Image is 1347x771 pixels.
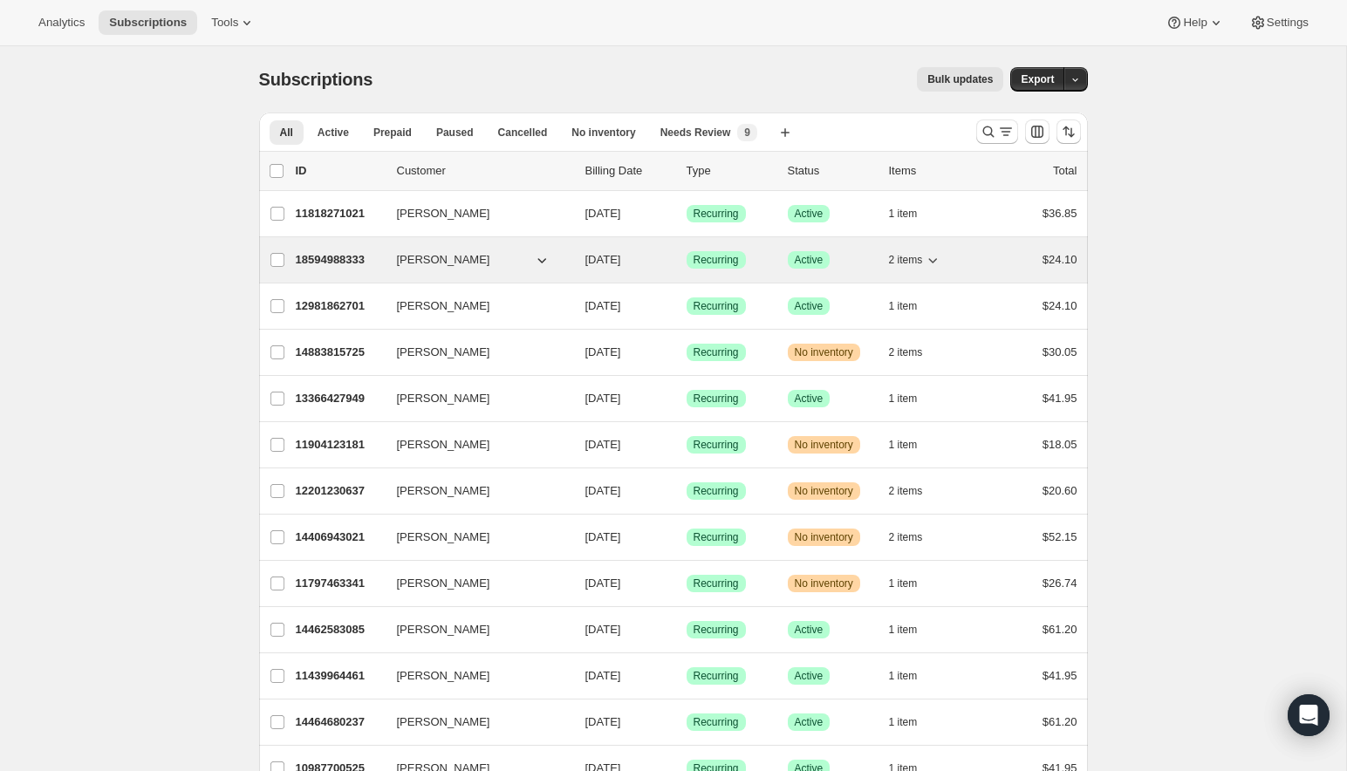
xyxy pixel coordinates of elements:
[795,253,824,267] span: Active
[1043,438,1077,451] span: $18.05
[889,386,937,411] button: 1 item
[397,162,571,180] p: Customer
[694,253,739,267] span: Recurring
[296,529,383,546] p: 14406943021
[795,530,853,544] span: No inventory
[296,575,383,592] p: 11797463341
[889,392,918,406] span: 1 item
[386,431,561,459] button: [PERSON_NAME]
[397,205,490,222] span: [PERSON_NAME]
[397,482,490,500] span: [PERSON_NAME]
[744,126,750,140] span: 9
[795,392,824,406] span: Active
[397,529,490,546] span: [PERSON_NAME]
[296,162,383,180] p: ID
[917,67,1003,92] button: Bulk updates
[397,436,490,454] span: [PERSON_NAME]
[296,667,383,685] p: 11439964461
[795,715,824,729] span: Active
[694,207,739,221] span: Recurring
[795,207,824,221] span: Active
[795,438,853,452] span: No inventory
[694,669,739,683] span: Recurring
[889,623,918,637] span: 1 item
[296,390,383,407] p: 13366427949
[1025,119,1050,144] button: Customize table column order and visibility
[201,10,266,35] button: Tools
[1267,16,1309,30] span: Settings
[795,669,824,683] span: Active
[397,667,490,685] span: [PERSON_NAME]
[38,16,85,30] span: Analytics
[296,433,1077,457] div: 11904123181[PERSON_NAME][DATE]SuccessRecurringWarningNo inventory1 item$18.05
[889,530,923,544] span: 2 items
[1021,72,1054,86] span: Export
[296,205,383,222] p: 11818271021
[1053,162,1077,180] p: Total
[585,345,621,358] span: [DATE]
[280,126,293,140] span: All
[889,438,918,452] span: 1 item
[795,484,853,498] span: No inventory
[585,577,621,590] span: [DATE]
[694,345,739,359] span: Recurring
[585,162,673,180] p: Billing Date
[386,523,561,551] button: [PERSON_NAME]
[397,575,490,592] span: [PERSON_NAME]
[694,577,739,590] span: Recurring
[296,621,383,638] p: 14462583085
[687,162,774,180] div: Type
[436,126,474,140] span: Paused
[585,530,621,543] span: [DATE]
[397,713,490,731] span: [PERSON_NAME]
[1043,623,1077,636] span: $61.20
[259,70,373,89] span: Subscriptions
[889,664,937,688] button: 1 item
[1056,119,1081,144] button: Sort the results
[1043,484,1077,497] span: $20.60
[889,484,923,498] span: 2 items
[660,126,731,140] span: Needs Review
[694,484,739,498] span: Recurring
[296,294,1077,318] div: 12981862701[PERSON_NAME][DATE]SuccessRecurringSuccessActive1 item$24.10
[386,616,561,644] button: [PERSON_NAME]
[585,438,621,451] span: [DATE]
[296,571,1077,596] div: 11797463341[PERSON_NAME][DATE]SuccessRecurringWarningNo inventory1 item$26.74
[386,246,561,274] button: [PERSON_NAME]
[771,120,799,145] button: Create new view
[889,710,937,734] button: 1 item
[1288,694,1330,736] div: Open Intercom Messenger
[585,392,621,405] span: [DATE]
[889,669,918,683] span: 1 item
[889,299,918,313] span: 1 item
[694,623,739,637] span: Recurring
[397,297,490,315] span: [PERSON_NAME]
[585,669,621,682] span: [DATE]
[99,10,197,35] button: Subscriptions
[211,16,238,30] span: Tools
[498,126,548,140] span: Cancelled
[889,479,942,503] button: 2 items
[28,10,95,35] button: Analytics
[889,162,976,180] div: Items
[795,299,824,313] span: Active
[296,479,1077,503] div: 12201230637[PERSON_NAME][DATE]SuccessRecurringWarningNo inventory2 items$20.60
[296,710,1077,734] div: 14464680237[PERSON_NAME][DATE]SuccessRecurringSuccessActive1 item$61.20
[386,385,561,413] button: [PERSON_NAME]
[889,525,942,549] button: 2 items
[296,664,1077,688] div: 11439964461[PERSON_NAME][DATE]SuccessRecurringSuccessActive1 item$41.95
[1043,577,1077,590] span: $26.74
[585,253,621,266] span: [DATE]
[889,577,918,590] span: 1 item
[694,715,739,729] span: Recurring
[889,433,937,457] button: 1 item
[976,119,1018,144] button: Search and filter results
[585,207,621,220] span: [DATE]
[386,662,561,690] button: [PERSON_NAME]
[889,715,918,729] span: 1 item
[296,436,383,454] p: 11904123181
[795,345,853,359] span: No inventory
[296,713,383,731] p: 14464680237
[296,344,383,361] p: 14883815725
[397,251,490,269] span: [PERSON_NAME]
